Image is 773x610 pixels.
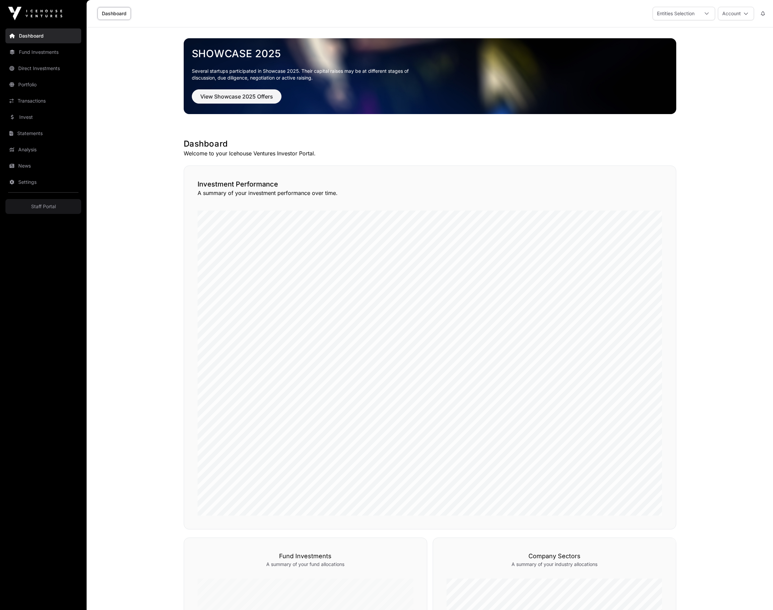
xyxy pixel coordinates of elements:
[8,7,62,20] img: Icehouse Ventures Logo
[200,92,273,101] span: View Showcase 2025 Offers
[184,38,676,114] img: Showcase 2025
[5,93,81,108] a: Transactions
[5,28,81,43] a: Dashboard
[5,110,81,125] a: Invest
[653,7,699,20] div: Entities Selection
[5,158,81,173] a: News
[5,199,81,214] a: Staff Portal
[184,149,676,157] p: Welcome to your Icehouse Ventures Investor Portal.
[97,7,131,20] a: Dashboard
[198,551,413,561] h3: Fund Investments
[718,7,754,20] button: Account
[198,179,662,189] h2: Investment Performance
[447,551,662,561] h3: Company Sectors
[739,578,773,610] iframe: Chat Widget
[5,175,81,190] a: Settings
[184,138,676,149] h1: Dashboard
[192,47,668,60] a: Showcase 2025
[192,96,281,103] a: View Showcase 2025 Offers
[447,561,662,568] p: A summary of your industry allocations
[198,561,413,568] p: A summary of your fund allocations
[5,61,81,76] a: Direct Investments
[5,126,81,141] a: Statements
[5,45,81,60] a: Fund Investments
[198,189,662,197] p: A summary of your investment performance over time.
[192,68,419,81] p: Several startups participated in Showcase 2025. Their capital raises may be at different stages o...
[192,89,281,104] button: View Showcase 2025 Offers
[5,142,81,157] a: Analysis
[5,77,81,92] a: Portfolio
